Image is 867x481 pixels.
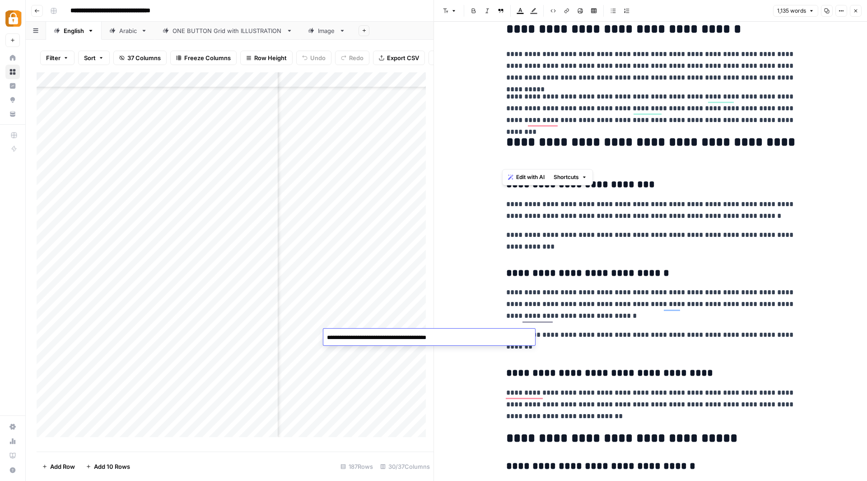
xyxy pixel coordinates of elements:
button: Row Height [240,51,293,65]
span: Row Height [254,53,287,62]
div: Arabic [119,26,137,35]
button: Undo [296,51,331,65]
span: Shortcuts [554,173,579,181]
a: Your Data [5,107,20,121]
a: Settings [5,420,20,434]
span: 37 Columns [127,53,161,62]
button: Redo [335,51,369,65]
div: Image [318,26,336,35]
button: Shortcuts [550,171,591,183]
span: Undo [310,53,326,62]
span: Add 10 Rows [94,462,130,471]
button: Export CSV [373,51,425,65]
button: Sort [78,51,110,65]
a: Browse [5,65,20,79]
span: Sort [84,53,96,62]
span: Freeze Columns [184,53,231,62]
a: Learning Hub [5,448,20,463]
div: English [64,26,84,35]
button: Freeze Columns [170,51,237,65]
span: Filter [46,53,61,62]
button: Filter [40,51,75,65]
a: Home [5,51,20,65]
a: Usage [5,434,20,448]
button: Help + Support [5,463,20,477]
a: Image [300,22,353,40]
a: ONE BUTTON Grid with ILLUSTRATION [155,22,300,40]
button: Workspace: Adzz [5,7,20,30]
div: 30/37 Columns [377,459,433,474]
span: Add Row [50,462,75,471]
img: Adzz Logo [5,10,22,27]
button: 1,135 words [773,5,818,17]
a: Insights [5,79,20,93]
div: ONE BUTTON Grid with ILLUSTRATION [172,26,283,35]
a: Arabic [102,22,155,40]
span: Edit with AI [516,173,545,181]
a: Opportunities [5,93,20,107]
button: 37 Columns [113,51,167,65]
button: Add 10 Rows [80,459,135,474]
button: Add Row [37,459,80,474]
span: Redo [349,53,364,62]
div: 187 Rows [337,459,377,474]
span: 1,135 words [777,7,806,15]
button: Edit with AI [504,171,548,183]
a: English [46,22,102,40]
span: Export CSV [387,53,419,62]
